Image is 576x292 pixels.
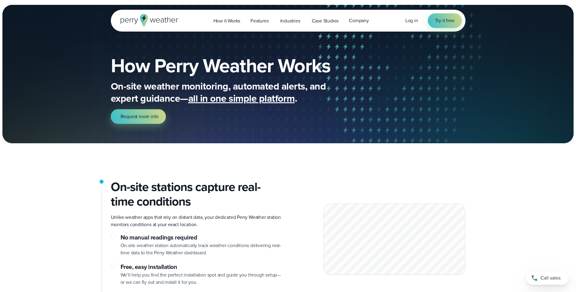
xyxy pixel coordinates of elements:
h1: How Perry Weather Works [111,56,374,75]
span: Features [251,17,268,25]
a: How it Works [208,15,246,27]
h3: Free, easy installation [121,263,283,271]
p: On-site weather station automatically track weather conditions delivering real-time data to the P... [121,242,283,256]
a: Try it free [428,13,462,28]
span: all in one simple platform [188,91,295,106]
a: Call sales [526,271,569,285]
span: Call sales [540,274,561,282]
span: Try it free [435,17,455,24]
h3: No manual readings required [121,233,283,242]
p: We’ll help you find the perfect installation spot and guide you through setup—or we can fly out a... [121,271,283,286]
a: Case Studies [307,15,344,27]
span: Request more info [121,113,159,120]
a: Log in [405,17,418,24]
span: Case Studies [312,17,339,25]
span: How it Works [213,17,240,25]
p: Unlike weather apps that rely on distant data, your dedicated Perry Weather station monitors cond... [111,214,283,228]
span: Industries [280,17,300,25]
a: Request more info [111,109,166,124]
p: On-site weather monitoring, automated alerts, and expert guidance— . [111,80,354,104]
h2: On-site stations capture real-time conditions [111,180,283,209]
span: Company [349,17,369,24]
